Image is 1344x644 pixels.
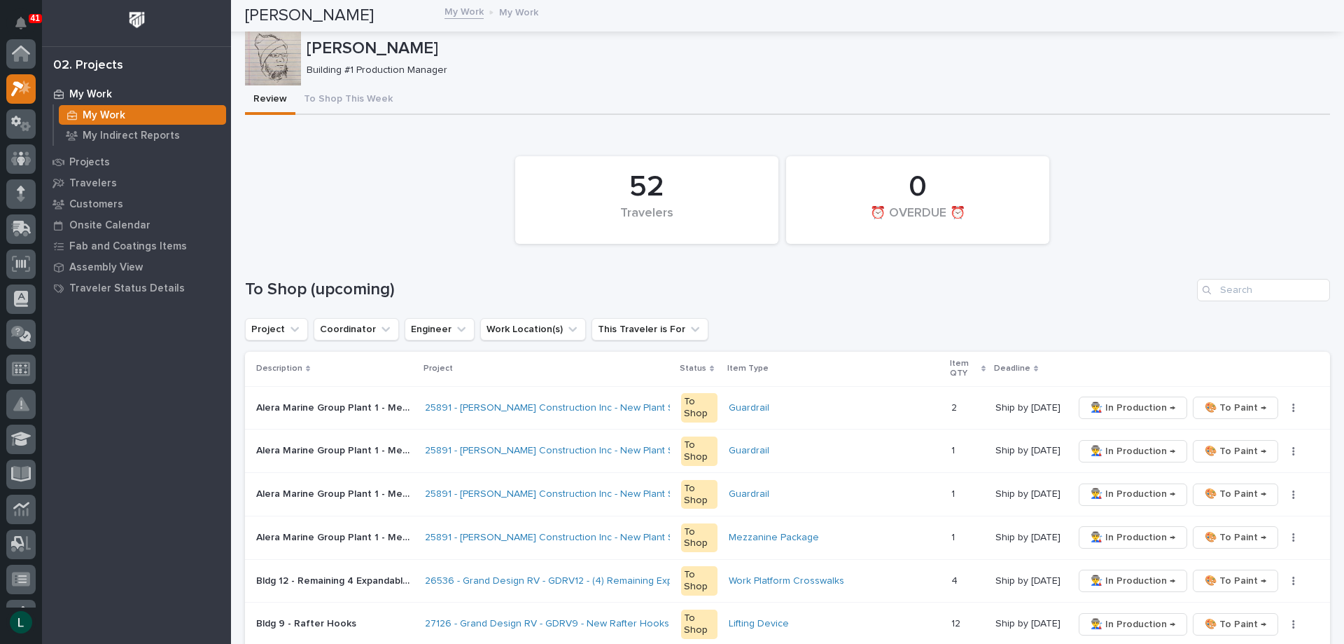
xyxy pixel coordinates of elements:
p: Alera Marine Group Plant 1 - Mezzanine #2 Guardrail [256,442,416,457]
p: 1 [951,529,958,544]
p: Status [680,361,706,376]
button: 👨‍🏭 In Production → [1079,397,1187,419]
span: 🎨 To Paint → [1205,443,1266,460]
a: 25891 - [PERSON_NAME] Construction Inc - New Plant Setup - Mezzanine Project [425,532,786,544]
p: Projects [69,156,110,169]
input: Search [1197,279,1330,301]
p: Item QTY [950,356,977,382]
p: 4 [951,573,960,587]
button: 🎨 To Paint → [1193,484,1278,506]
div: Travelers [539,206,755,235]
p: My Work [69,88,112,101]
p: My Work [499,4,538,19]
a: Guardrail [729,402,769,414]
span: 🎨 To Paint → [1205,486,1266,502]
p: Alera Marine Group Plant 1 - Mezzanine #1 Guardrail [256,399,416,414]
p: 1 [951,486,958,500]
button: 👨‍🏭 In Production → [1079,526,1187,549]
span: 👨‍🏭 In Production → [1091,573,1175,589]
a: Onsite Calendar [42,214,231,235]
button: Work Location(s) [480,318,586,341]
a: Work Platform Crosswalks [729,575,844,587]
span: 🎨 To Paint → [1205,573,1266,589]
button: Coordinator [314,318,399,341]
div: 52 [539,170,755,205]
div: To Shop [681,393,718,423]
a: 27126 - Grand Design RV - GDRV9 - New Rafter Hooks (12) [425,618,687,630]
div: Notifications41 [17,17,36,39]
span: 👨‍🏭 In Production → [1091,529,1175,546]
button: 👨‍🏭 In Production → [1079,570,1187,592]
button: To Shop This Week [295,85,401,115]
p: Deadline [994,361,1030,376]
p: 2 [951,399,960,414]
p: 41 [31,13,40,23]
div: To Shop [681,566,718,596]
p: Alera Marine Group Plant 1 - Mezzanine #5 [256,529,416,544]
div: 02. Projects [53,58,123,74]
button: 👨‍🏭 In Production → [1079,613,1187,636]
p: Fab and Coatings Items [69,240,187,253]
span: 👨‍🏭 In Production → [1091,399,1175,416]
a: My Work [54,105,231,125]
button: Project [245,318,308,341]
a: Guardrail [729,488,769,500]
p: Bldg 9 - Rafter Hooks [256,615,359,630]
div: ⏰ OVERDUE ⏰ [810,206,1025,235]
tr: Alera Marine Group Plant 1 - Mezzanine #1 GuardrailAlera Marine Group Plant 1 - Mezzanine #1 Guar... [245,386,1330,430]
p: Assembly View [69,261,143,274]
p: Ship by [DATE] [995,573,1063,587]
a: My Work [444,3,484,19]
a: 25891 - [PERSON_NAME] Construction Inc - New Plant Setup - Mezzanine Project [425,445,786,457]
h1: To Shop (upcoming) [245,280,1191,300]
p: Ship by [DATE] [995,486,1063,500]
a: Travelers [42,172,231,193]
button: Engineer [405,318,475,341]
a: Traveler Status Details [42,278,231,299]
a: 26536 - Grand Design RV - GDRV12 - (4) Remaining Expandable Crosswalks [425,575,763,587]
div: To Shop [681,523,718,553]
p: Ship by [DATE] [995,442,1063,457]
img: Workspace Logo [124,7,150,33]
button: 🎨 To Paint → [1193,397,1278,419]
a: 25891 - [PERSON_NAME] Construction Inc - New Plant Setup - Mezzanine Project [425,488,786,500]
a: Lifting Device [729,618,789,630]
p: Project [423,361,453,376]
button: 🎨 To Paint → [1193,570,1278,592]
button: 🎨 To Paint → [1193,440,1278,463]
span: 🎨 To Paint → [1205,399,1266,416]
div: 0 [810,170,1025,205]
span: 👨‍🏭 In Production → [1091,616,1175,633]
a: 25891 - [PERSON_NAME] Construction Inc - New Plant Setup - Mezzanine Project [425,402,786,414]
button: users-avatar [6,608,36,637]
p: 12 [951,615,963,630]
span: 👨‍🏭 In Production → [1091,443,1175,460]
button: Review [245,85,295,115]
p: My Work [83,109,125,122]
tr: Alera Marine Group Plant 1 - Mezzanine #2 GuardrailAlera Marine Group Plant 1 - Mezzanine #2 Guar... [245,430,1330,473]
a: Fab and Coatings Items [42,235,231,256]
button: 👨‍🏭 In Production → [1079,440,1187,463]
button: 🎨 To Paint → [1193,526,1278,549]
button: 👨‍🏭 In Production → [1079,484,1187,506]
p: [PERSON_NAME] [307,39,1324,59]
p: Description [256,361,302,376]
p: Item Type [727,361,769,376]
div: To Shop [681,480,718,509]
p: My Indirect Reports [83,130,180,142]
p: Travelers [69,177,117,190]
tr: Alera Marine Group Plant 1 - Mezzanine #3 GuardrailAlera Marine Group Plant 1 - Mezzanine #3 Guar... [245,473,1330,516]
a: Projects [42,151,231,172]
p: Ship by [DATE] [995,615,1063,630]
p: Bldg 12 - Remaining 4 Expandable Crosswalks [256,573,416,587]
p: Traveler Status Details [69,282,185,295]
div: To Shop [681,437,718,466]
tr: Alera Marine Group Plant 1 - Mezzanine #5Alera Marine Group Plant 1 - Mezzanine #5 25891 - [PERSO... [245,516,1330,559]
p: Customers [69,198,123,211]
span: 🎨 To Paint → [1205,529,1266,546]
p: Onsite Calendar [69,219,150,232]
button: 🎨 To Paint → [1193,613,1278,636]
span: 🎨 To Paint → [1205,616,1266,633]
a: My Work [42,83,231,104]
